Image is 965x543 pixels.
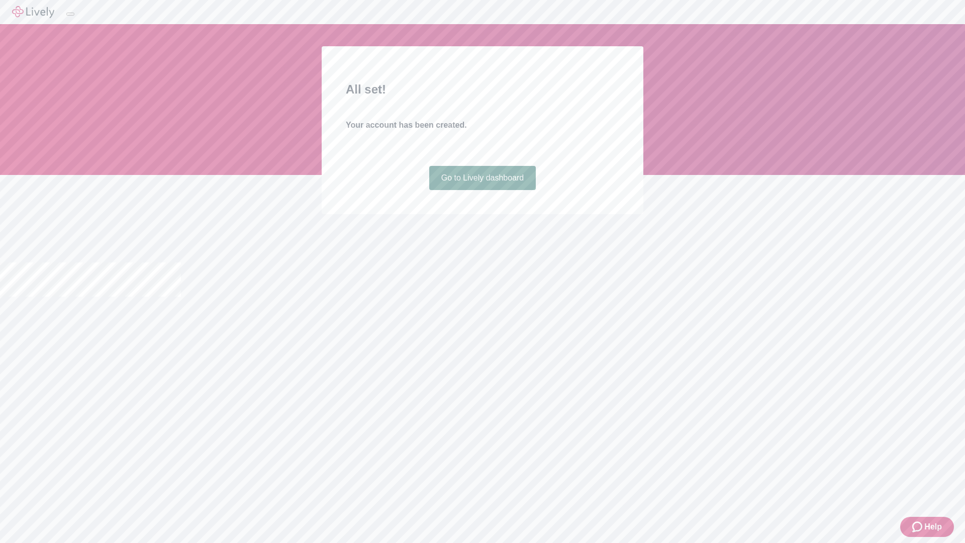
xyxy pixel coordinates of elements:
[912,521,924,533] svg: Zendesk support icon
[924,521,942,533] span: Help
[429,166,536,190] a: Go to Lively dashboard
[346,119,619,131] h4: Your account has been created.
[66,13,74,16] button: Log out
[346,80,619,99] h2: All set!
[900,517,954,537] button: Zendesk support iconHelp
[12,6,54,18] img: Lively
